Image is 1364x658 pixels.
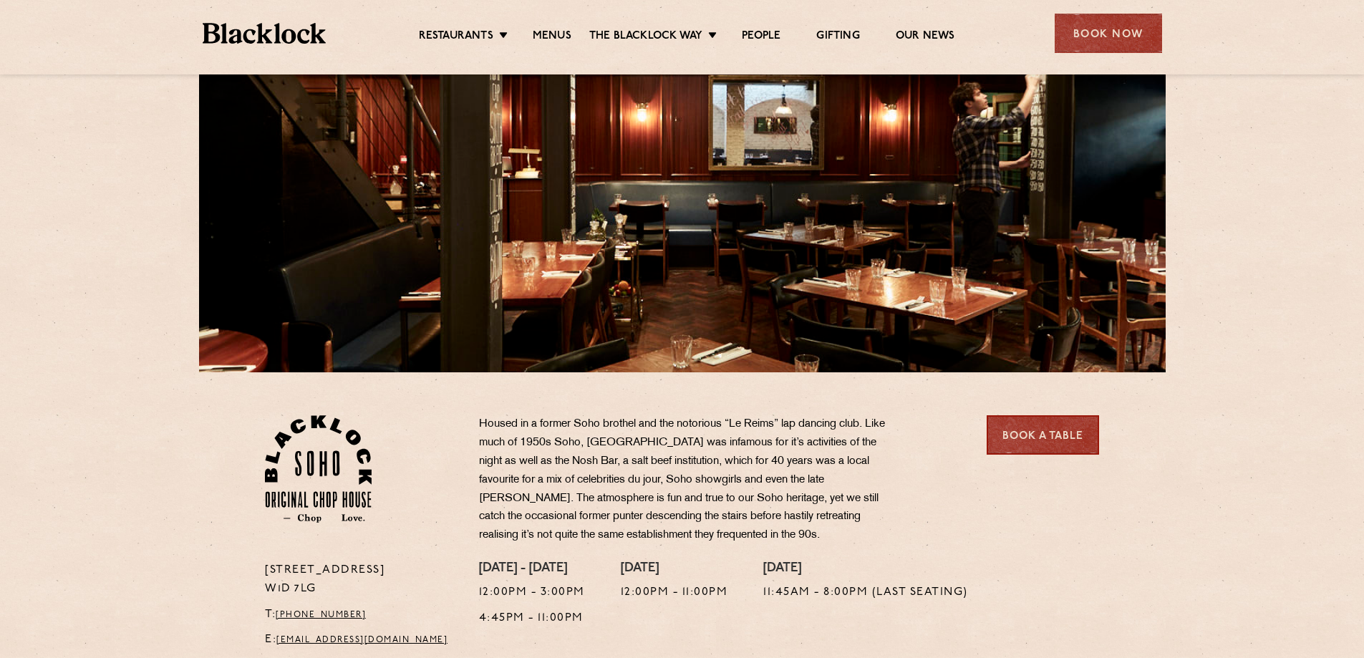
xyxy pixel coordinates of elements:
[276,636,448,644] a: [EMAIL_ADDRESS][DOMAIN_NAME]
[589,29,702,45] a: The Blacklock Way
[419,29,493,45] a: Restaurants
[265,606,458,624] p: T:
[621,584,728,602] p: 12:00pm - 11:00pm
[896,29,955,45] a: Our News
[763,561,968,577] h4: [DATE]
[742,29,780,45] a: People
[265,415,372,523] img: Soho-stamp-default.svg
[479,561,585,577] h4: [DATE] - [DATE]
[533,29,571,45] a: Menus
[479,415,901,545] p: Housed in a former Soho brothel and the notorious “Le Reims” lap dancing club. Like much of 1950s...
[1055,14,1162,53] div: Book Now
[276,611,366,619] a: [PHONE_NUMBER]
[265,561,458,599] p: [STREET_ADDRESS] W1D 7LG
[479,609,585,628] p: 4:45pm - 11:00pm
[265,631,458,649] p: E:
[816,29,859,45] a: Gifting
[987,415,1099,455] a: Book a Table
[479,584,585,602] p: 12:00pm - 3:00pm
[621,561,728,577] h4: [DATE]
[763,584,968,602] p: 11:45am - 8:00pm (Last seating)
[203,23,327,44] img: BL_Textured_Logo-footer-cropped.svg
